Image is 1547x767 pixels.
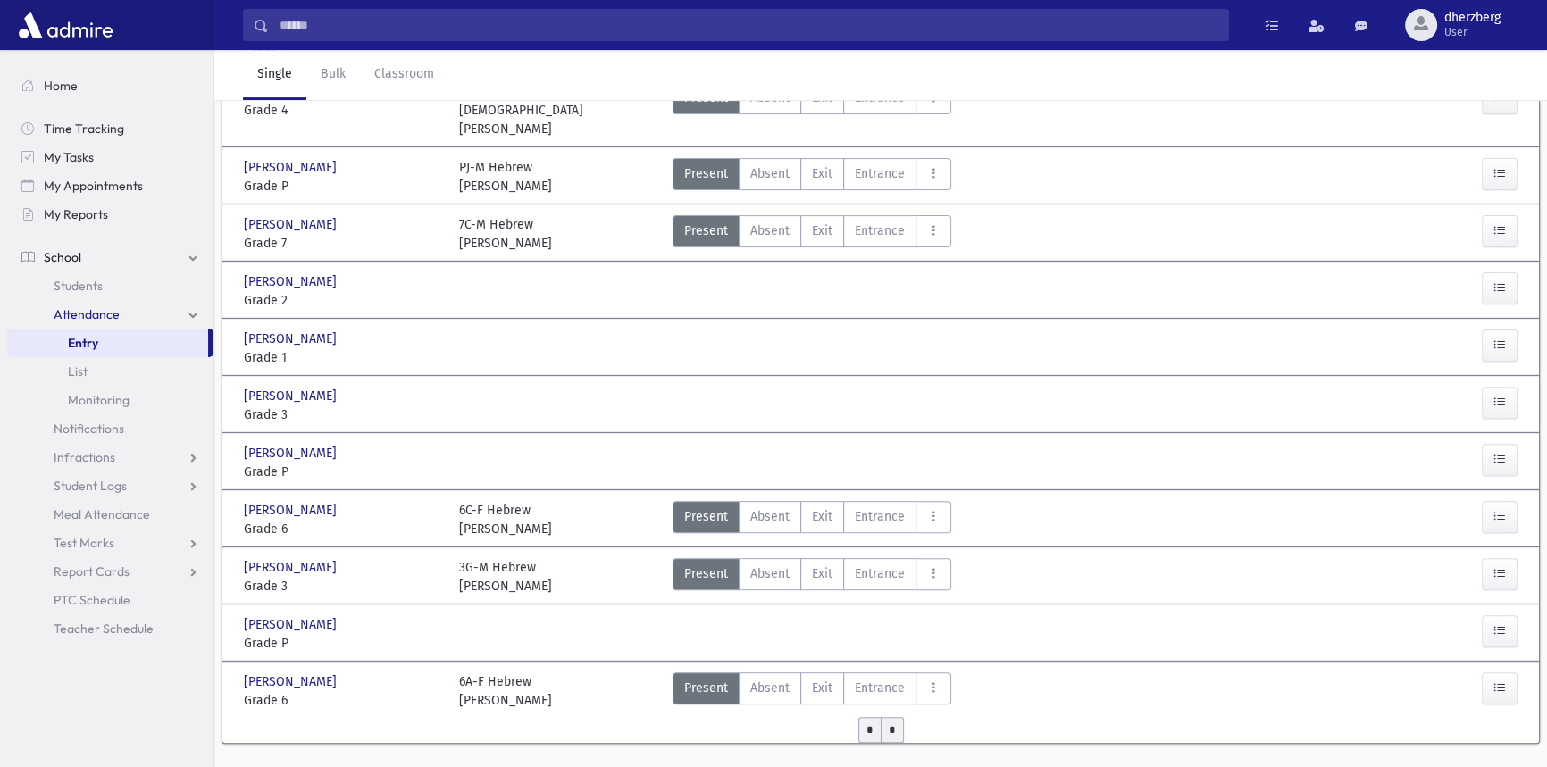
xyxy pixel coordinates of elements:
a: Test Marks [7,529,213,557]
div: 6A-F Hebrew [PERSON_NAME] [459,672,552,710]
span: Exit [812,507,832,526]
span: My Reports [44,206,108,222]
div: 3G-M Hebrew [PERSON_NAME] [459,558,552,596]
div: AttTypes [673,501,951,538]
span: [PERSON_NAME] [244,158,340,177]
span: [PERSON_NAME] [244,501,340,520]
div: 7C-M Hebrew [PERSON_NAME] [459,215,552,253]
span: Entrance [855,164,905,183]
span: dherzberg [1444,11,1501,25]
span: Absent [750,164,790,183]
span: Report Cards [54,563,130,579]
a: Bulk [306,50,360,100]
a: Home [7,71,213,100]
span: Exit [812,564,832,583]
span: Exit [812,679,832,697]
span: Students [54,278,103,294]
div: AttTypes [673,558,951,596]
a: Student Logs [7,471,213,500]
span: Present [684,164,728,183]
span: [PERSON_NAME] [244,329,340,348]
a: Time Tracking [7,114,213,143]
span: [PERSON_NAME] [244,215,340,234]
a: Meal Attendance [7,500,213,529]
span: [PERSON_NAME] [244,672,340,691]
span: My Tasks [44,149,94,165]
span: Grade 3 [244,405,441,424]
span: Monitoring [68,392,130,408]
span: My Appointments [44,178,143,194]
span: Infractions [54,449,115,465]
span: Entrance [855,564,905,583]
a: Students [7,271,213,300]
input: Search [269,9,1228,41]
div: AttTypes [673,215,951,253]
span: Grade P [244,177,441,196]
span: Present [684,679,728,697]
span: User [1444,25,1501,39]
span: Grade 7 [244,234,441,253]
span: Absent [750,221,790,240]
div: 4H-M Hebrew [DEMOGRAPHIC_DATA][PERSON_NAME] [459,82,656,138]
a: My Appointments [7,171,213,200]
span: [PERSON_NAME] [244,615,340,634]
span: Meal Attendance [54,506,150,522]
span: [PERSON_NAME] [244,558,340,577]
a: Entry [7,329,208,357]
span: Entrance [855,507,905,526]
span: [PERSON_NAME] [244,387,340,405]
span: Grade P [244,463,441,481]
span: Grade 1 [244,348,441,367]
span: PTC Schedule [54,592,130,608]
span: [PERSON_NAME] [244,272,340,291]
span: [PERSON_NAME] [244,444,340,463]
span: Grade 4 [244,101,441,120]
a: Teacher Schedule [7,614,213,643]
span: Present [684,507,728,526]
span: School [44,249,81,265]
img: AdmirePro [14,7,117,43]
a: Report Cards [7,557,213,586]
span: Absent [750,679,790,697]
a: My Tasks [7,143,213,171]
span: Teacher Schedule [54,621,154,637]
span: Grade 2 [244,291,441,310]
span: Present [684,564,728,583]
a: Infractions [7,443,213,471]
span: Student Logs [54,478,127,494]
span: Present [684,221,728,240]
a: Attendance [7,300,213,329]
a: Monitoring [7,386,213,414]
span: Attendance [54,306,120,322]
span: Absent [750,507,790,526]
a: Single [243,50,306,100]
span: Entry [68,335,98,351]
span: Test Marks [54,535,114,551]
a: Classroom [360,50,448,100]
a: Notifications [7,414,213,443]
span: Grade 3 [244,577,441,596]
span: Home [44,78,78,94]
span: Exit [812,221,832,240]
div: AttTypes [673,672,951,710]
div: PJ-M Hebrew [PERSON_NAME] [459,158,552,196]
span: Entrance [855,679,905,697]
a: My Reports [7,200,213,229]
span: Exit [812,164,832,183]
span: Grade P [244,634,441,653]
div: AttTypes [673,82,951,138]
span: Grade 6 [244,691,441,710]
div: AttTypes [673,158,951,196]
a: PTC Schedule [7,586,213,614]
span: Time Tracking [44,121,124,137]
span: Grade 6 [244,520,441,538]
span: Notifications [54,421,124,437]
span: List [68,363,88,379]
span: Entrance [855,221,905,240]
a: List [7,357,213,386]
span: Absent [750,564,790,583]
div: 6C-F Hebrew [PERSON_NAME] [459,501,552,538]
a: School [7,243,213,271]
